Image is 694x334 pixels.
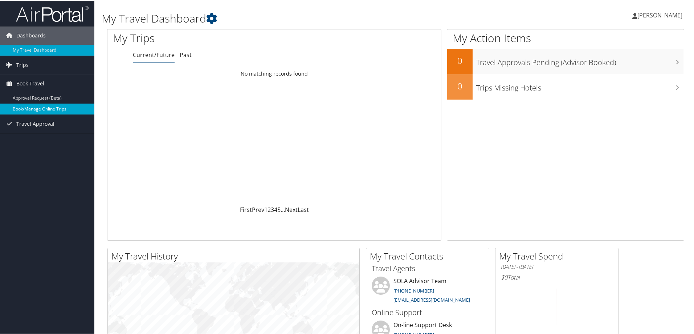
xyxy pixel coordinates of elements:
[298,205,309,213] a: Last
[16,5,89,22] img: airportal-logo.png
[632,4,690,25] a: [PERSON_NAME]
[393,296,470,302] a: [EMAIL_ADDRESS][DOMAIN_NAME]
[368,276,487,306] li: SOLA Advisor Team
[372,263,483,273] h3: Travel Agents
[501,273,613,281] h6: Total
[268,205,271,213] a: 2
[277,205,281,213] a: 5
[16,26,46,44] span: Dashboards
[637,11,682,19] span: [PERSON_NAME]
[252,205,264,213] a: Prev
[16,114,54,132] span: Travel Approval
[501,273,507,281] span: $0
[499,249,618,262] h2: My Travel Spend
[102,10,494,25] h1: My Travel Dashboard
[274,205,277,213] a: 4
[447,48,684,73] a: 0Travel Approvals Pending (Advisor Booked)
[476,79,684,92] h3: Trips Missing Hotels
[271,205,274,213] a: 3
[133,50,175,58] a: Current/Future
[107,67,441,80] td: No matching records found
[447,30,684,45] h1: My Action Items
[476,53,684,67] h3: Travel Approvals Pending (Advisor Booked)
[180,50,192,58] a: Past
[393,287,434,293] a: [PHONE_NUMBER]
[113,30,297,45] h1: My Trips
[372,307,483,317] h3: Online Support
[447,79,473,92] h2: 0
[16,74,44,92] span: Book Travel
[240,205,252,213] a: First
[447,54,473,66] h2: 0
[16,55,29,73] span: Trips
[285,205,298,213] a: Next
[281,205,285,213] span: …
[501,263,613,270] h6: [DATE] - [DATE]
[370,249,489,262] h2: My Travel Contacts
[447,73,684,99] a: 0Trips Missing Hotels
[264,205,268,213] a: 1
[111,249,359,262] h2: My Travel History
